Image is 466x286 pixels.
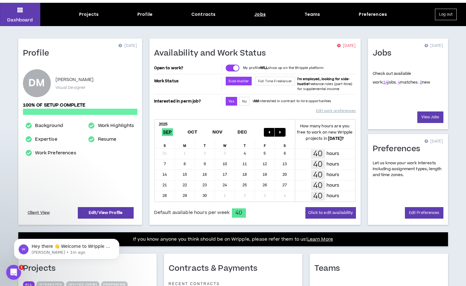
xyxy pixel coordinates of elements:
[154,209,229,216] span: Default available hours per week
[398,79,419,85] span: matches.
[154,77,221,85] p: Work Status
[359,11,387,18] div: Preferences
[235,139,255,148] div: T
[373,71,430,85] p: Check out available work:
[383,79,388,85] a: 14
[159,121,168,127] b: 2025
[316,106,356,116] a: Edit work preferences
[254,99,259,103] strong: AM
[133,236,333,243] p: If you know anyone you think should be on Wripple, please refer them to us!
[254,11,266,18] div: Jobs
[55,85,86,90] p: Visual Designer
[297,77,349,86] b: I'm employed, looking for side-hustle
[186,128,199,136] span: Oct
[326,171,340,178] p: hours
[78,207,134,219] a: Edit/View Profile
[373,160,443,178] p: Let us know your work interests including assignment types, length and time zones.
[326,193,340,199] p: hours
[195,139,215,148] div: T
[260,66,268,70] strong: WILL
[7,17,33,23] p: Dashboard
[435,9,457,20] button: Log out
[5,226,129,269] iframe: Intercom notifications message
[383,79,397,85] span: jobs.
[35,122,63,129] a: Background
[23,102,137,109] p: 100% of setup complete
[169,264,262,274] h1: Contracts & Payments
[98,122,134,129] a: Work Highlights
[424,138,443,145] p: [DATE]
[162,128,173,136] span: Sep
[155,139,175,148] div: S
[23,69,51,97] div: Delvini M.
[326,150,340,157] p: hours
[417,111,443,123] a: View Jobs
[211,128,224,136] span: Nov
[23,48,54,58] h1: Profile
[27,207,51,218] a: Client View
[118,43,137,49] p: [DATE]
[373,48,396,58] h1: Jobs
[398,79,400,85] a: 4
[297,77,353,91] span: freelance roles (part-time) for supplemental income
[295,123,355,142] p: How many hours are you free to work on new Wripple projects in
[304,11,320,18] div: Teams
[29,79,45,88] div: DM
[326,161,340,168] p: hours
[6,265,21,280] iframe: Intercom live chat
[229,99,234,104] span: Yes
[35,149,76,157] a: Work Preferences
[154,97,221,106] p: Interested in perm job?
[191,11,215,18] div: Contracts
[243,66,323,70] p: My profile show up on the Wripple platform
[405,207,443,219] a: Edit Preferences
[314,264,345,274] h1: Teams
[137,11,153,18] div: Profile
[255,139,275,148] div: F
[337,43,356,49] p: [DATE]
[253,99,331,104] p: I interested in contract to hire opportunities
[55,76,94,84] p: [PERSON_NAME]
[307,236,333,243] a: Learn More
[175,139,195,148] div: M
[328,136,344,141] b: [DATE] ?
[215,139,235,148] div: W
[79,11,99,18] div: Projects
[420,79,422,85] a: 0
[19,265,24,270] span: 1
[326,182,340,189] p: hours
[242,99,247,104] span: No
[154,66,221,70] p: Open to work?
[275,139,295,148] div: S
[420,79,430,85] span: new
[373,144,425,154] h1: Preferences
[236,128,249,136] span: Dec
[23,264,60,274] h1: Projects
[258,79,292,84] span: Full Time Freelancer
[154,48,271,58] h1: Availability and Work Status
[98,136,117,143] a: Resume
[424,43,443,49] p: [DATE]
[305,207,356,219] button: Click to edit availability
[35,136,57,143] a: Expertise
